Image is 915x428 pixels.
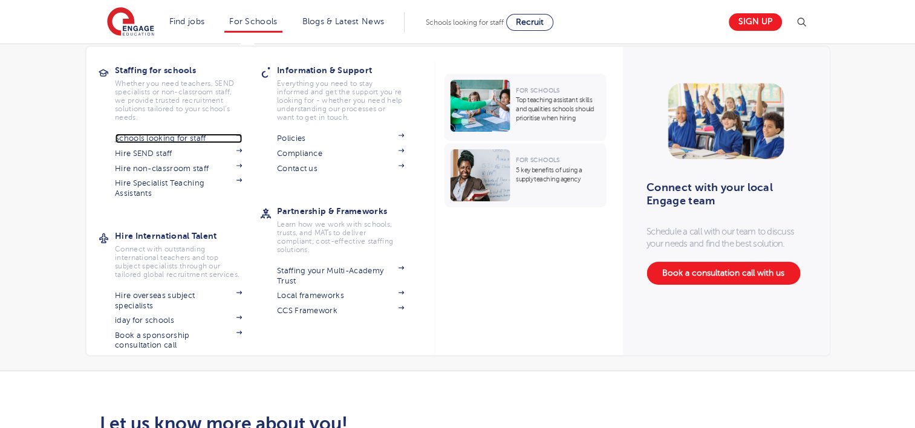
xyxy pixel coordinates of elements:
[516,96,600,123] p: Top teaching assistant skills and qualities schools should prioritise when hiring
[516,18,544,27] span: Recruit
[115,62,260,79] h3: Staffing for schools
[107,7,154,37] img: Engage Education
[277,164,404,173] a: Contact us
[115,316,242,325] a: iday for schools
[115,62,260,122] a: Staffing for schoolsWhether you need teachers, SEND specialists or non-classroom staff, we provid...
[516,87,559,94] span: For Schools
[277,203,422,254] a: Partnership & FrameworksLearn how we work with schools, trusts, and MATs to deliver compliant, co...
[115,134,242,143] a: Schools looking for staff
[646,262,800,285] a: Book a consultation call with us
[229,17,277,26] a: For Schools
[277,62,422,122] a: Information & SupportEverything you need to stay informed and get the support you’re looking for ...
[115,227,260,244] h3: Hire International Talent
[277,306,404,316] a: CCS Framework
[115,79,242,122] p: Whether you need teachers, SEND specialists or non-classroom staff, we provide trusted recruitmen...
[277,79,404,122] p: Everything you need to stay informed and get the support you’re looking for - whether you need he...
[115,331,242,351] a: Book a sponsorship consultation call
[115,178,242,198] a: Hire Specialist Teaching Assistants
[506,14,553,31] a: Recruit
[444,74,609,141] a: For SchoolsTop teaching assistant skills and qualities schools should prioritise when hiring
[646,225,805,250] p: Schedule a call with our team to discuss your needs and find the best solution.
[277,266,404,286] a: Staffing your Multi-Academy Trust
[169,17,205,26] a: Find jobs
[729,13,782,31] a: Sign up
[115,227,260,279] a: Hire International TalentConnect with outstanding international teachers and top subject speciali...
[426,18,504,27] span: Schools looking for staff
[277,62,422,79] h3: Information & Support
[115,164,242,173] a: Hire non-classroom staff
[277,203,422,219] h3: Partnership & Frameworks
[646,181,797,207] h3: Connect with your local Engage team
[516,157,559,163] span: For Schools
[277,220,404,254] p: Learn how we work with schools, trusts, and MATs to deliver compliant, cost-effective staffing so...
[115,245,242,279] p: Connect with outstanding international teachers and top subject specialists through our tailored ...
[277,291,404,300] a: Local frameworks
[302,17,385,26] a: Blogs & Latest News
[115,149,242,158] a: Hire SEND staff
[444,143,609,207] a: For Schools5 key benefits of using a supply teaching agency
[277,149,404,158] a: Compliance
[115,291,242,311] a: Hire overseas subject specialists
[516,166,600,184] p: 5 key benefits of using a supply teaching agency
[277,134,404,143] a: Policies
